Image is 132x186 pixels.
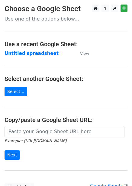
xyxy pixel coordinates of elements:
input: Paste your Google Sheet URL here [5,126,124,137]
h4: Copy/paste a Google Sheet URL: [5,116,127,123]
a: Select... [5,87,27,96]
p: Use one of the options below... [5,16,127,22]
iframe: Chat Widget [102,157,132,186]
a: Untitled spreadsheet [5,51,59,56]
small: Example: [URL][DOMAIN_NAME] [5,139,66,143]
input: Next [5,150,20,160]
small: View [80,51,89,56]
h3: Choose a Google Sheet [5,5,127,13]
h4: Use a recent Google Sheet: [5,40,127,48]
a: View [74,51,89,56]
h4: Select another Google Sheet: [5,75,127,82]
